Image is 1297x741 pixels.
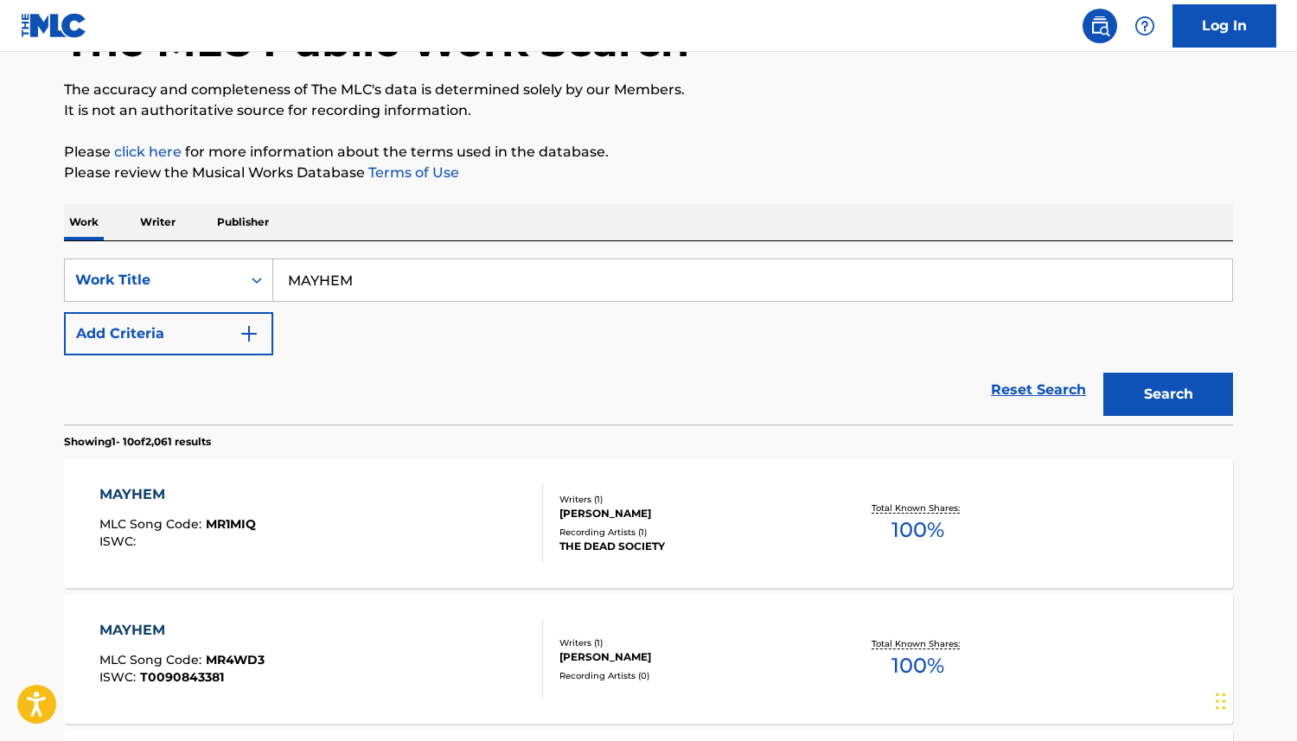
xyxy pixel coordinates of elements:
button: Search [1103,373,1233,416]
img: help [1134,16,1155,36]
div: Writers ( 1 ) [559,636,821,649]
div: Work Title [75,270,231,291]
span: MLC Song Code : [99,516,206,532]
span: ISWC : [99,533,140,549]
span: 100 % [891,650,944,681]
p: It is not an authoritative source for recording information. [64,100,1233,121]
p: The accuracy and completeness of The MLC's data is determined solely by our Members. [64,80,1233,100]
div: [PERSON_NAME] [559,506,821,521]
a: Terms of Use [365,164,459,181]
a: Reset Search [982,371,1095,409]
div: Recording Artists ( 0 ) [559,669,821,682]
div: MAYHEM [99,620,265,641]
button: Add Criteria [64,312,273,355]
div: Writers ( 1 ) [559,493,821,506]
span: 100 % [891,514,944,546]
p: Total Known Shares: [872,637,964,650]
a: click here [114,144,182,160]
a: MAYHEMMLC Song Code:MR1MIQISWC:Writers (1)[PERSON_NAME]Recording Artists (1)THE DEAD SOCIETYTotal... [64,458,1233,588]
div: Help [1128,9,1162,43]
span: MR1MIQ [206,516,256,532]
div: THE DEAD SOCIETY [559,539,821,554]
iframe: Chat Widget [1211,658,1297,741]
div: Drag [1216,675,1226,727]
p: Please for more information about the terms used in the database. [64,142,1233,163]
img: search [1089,16,1110,36]
span: ISWC : [99,669,140,685]
p: Work [64,204,104,240]
form: Search Form [64,259,1233,425]
img: MLC Logo [21,13,87,38]
img: 9d2ae6d4665cec9f34b9.svg [239,323,259,344]
p: Please review the Musical Works Database [64,163,1233,183]
a: Log In [1172,4,1276,48]
span: T0090843381 [140,669,224,685]
p: Publisher [212,204,274,240]
div: MAYHEM [99,484,256,505]
p: Total Known Shares: [872,501,964,514]
span: MR4WD3 [206,652,265,668]
p: Writer [135,204,181,240]
a: MAYHEMMLC Song Code:MR4WD3ISWC:T0090843381Writers (1)[PERSON_NAME]Recording Artists (0)Total Know... [64,594,1233,724]
p: Showing 1 - 10 of 2,061 results [64,434,211,450]
span: MLC Song Code : [99,652,206,668]
div: Recording Artists ( 1 ) [559,526,821,539]
div: [PERSON_NAME] [559,649,821,665]
a: Public Search [1083,9,1117,43]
